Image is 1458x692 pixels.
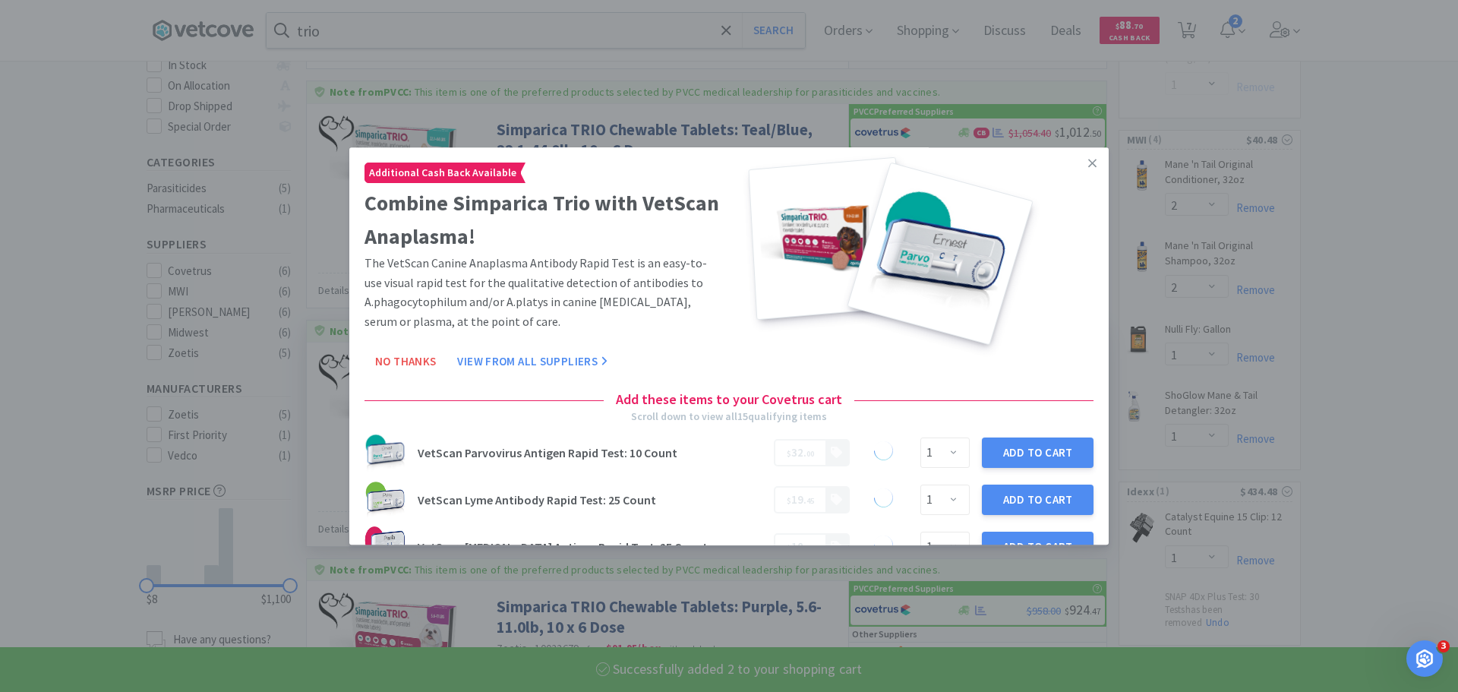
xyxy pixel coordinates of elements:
[1406,640,1443,677] iframe: Intercom live chat
[364,526,406,567] img: ad57fe52712a482b80bfac4e4faa54e7_18426.jpeg
[418,541,765,553] h3: VetScan [MEDICAL_DATA] Antigen Rapid Test: 25 Count
[365,163,520,182] span: Additional Cash Back Available
[787,496,791,506] span: $
[791,492,803,507] span: 19
[791,539,803,554] span: 18
[604,390,854,412] h4: Add these items to your Covetrus cart
[787,539,814,554] span: .
[364,432,406,473] img: d29e88d1ac714e649e326f9268caff60_38831.png
[806,449,814,459] span: 00
[447,347,618,378] button: View From All Suppliers
[791,445,803,460] span: 32
[364,186,723,254] h2: Combine Simparica Trio with VetScan Anaplasma!
[982,438,1093,468] button: Add to Cart
[364,347,447,378] button: No Thanks
[787,449,791,459] span: $
[787,445,814,460] span: .
[631,408,827,425] div: Scroll down to view all 15 qualifying items
[1437,640,1450,653] span: 3
[982,485,1093,515] button: Add to Cart
[364,254,723,331] p: The VetScan Canine Anaplasma Antibody Rapid Test is an easy-to-use visual rapid test for the qual...
[418,494,765,506] h3: VetScan Lyme Antibody Rapid Test: 25 Count
[982,532,1093,562] button: Add to Cart
[806,543,814,553] span: 39
[787,543,791,553] span: $
[364,479,406,520] img: e434da49dd854f9da0d71f74b4f31e88_38830.png
[418,447,765,459] h3: VetScan Parvovirus Antigen Rapid Test: 10 Count
[787,492,814,507] span: .
[806,496,814,506] span: 45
